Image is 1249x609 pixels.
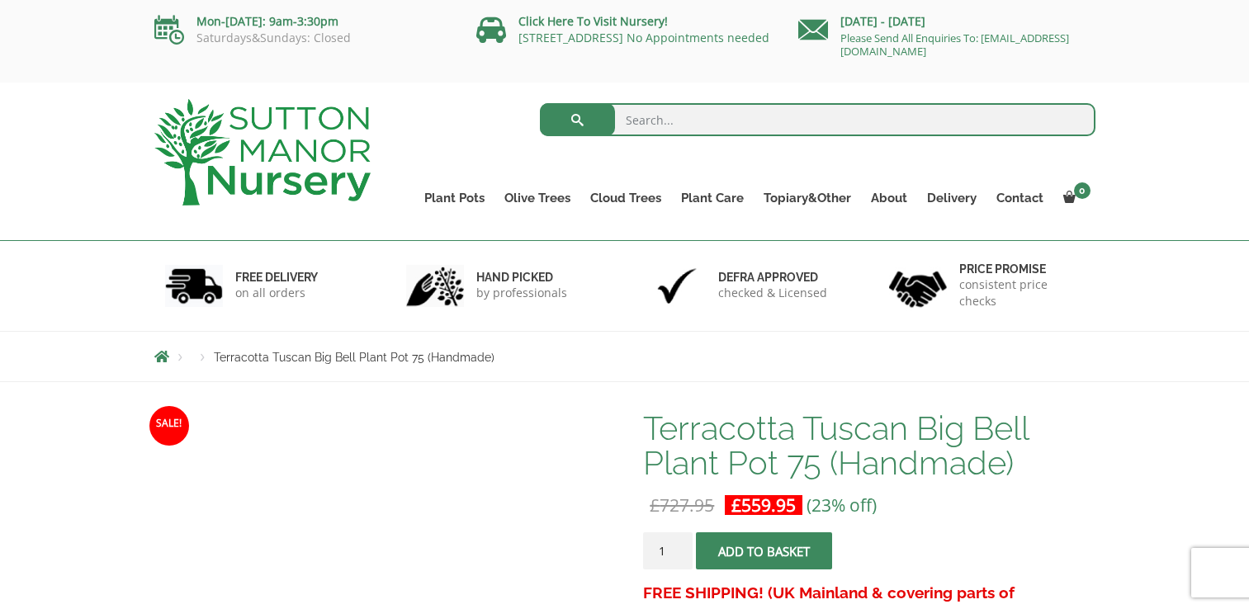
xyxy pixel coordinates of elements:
[959,262,1085,276] h6: Price promise
[580,186,671,210] a: Cloud Trees
[414,186,494,210] a: Plant Pots
[518,13,668,29] a: Click Here To Visit Nursery!
[718,270,827,285] h6: Defra approved
[731,493,741,517] span: £
[798,12,1095,31] p: [DATE] - [DATE]
[154,350,1095,363] nav: Breadcrumbs
[1074,182,1091,199] span: 0
[540,103,1095,136] input: Search...
[165,265,223,307] img: 1.jpg
[718,285,827,301] p: checked & Licensed
[149,406,189,446] span: Sale!
[986,186,1053,210] a: Contact
[840,31,1069,59] a: Please Send All Enquiries To: [EMAIL_ADDRESS][DOMAIN_NAME]
[807,493,877,517] span: (23% off)
[917,186,986,210] a: Delivery
[731,493,796,517] bdi: 559.95
[406,265,464,307] img: 2.jpg
[754,186,861,210] a: Topiary&Other
[154,12,452,31] p: Mon-[DATE]: 9am-3:30pm
[643,532,693,569] input: Product quantity
[650,493,660,517] span: £
[648,265,706,307] img: 3.jpg
[518,30,769,45] a: [STREET_ADDRESS] No Appointments needed
[235,285,318,301] p: on all orders
[476,270,567,285] h6: hand picked
[214,351,494,364] span: Terracotta Tuscan Big Bell Plant Pot 75 (Handmade)
[889,261,947,311] img: 4.jpg
[476,285,567,301] p: by professionals
[959,276,1085,309] p: consistent price checks
[861,186,917,210] a: About
[1053,186,1095,210] a: 0
[154,99,371,205] img: logo
[650,493,714,517] bdi: 727.95
[154,31,452,45] p: Saturdays&Sundays: Closed
[494,186,580,210] a: Olive Trees
[671,186,754,210] a: Plant Care
[696,532,832,569] button: Add to basket
[643,411,1095,480] h1: Terracotta Tuscan Big Bell Plant Pot 75 (Handmade)
[235,270,318,285] h6: FREE DELIVERY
